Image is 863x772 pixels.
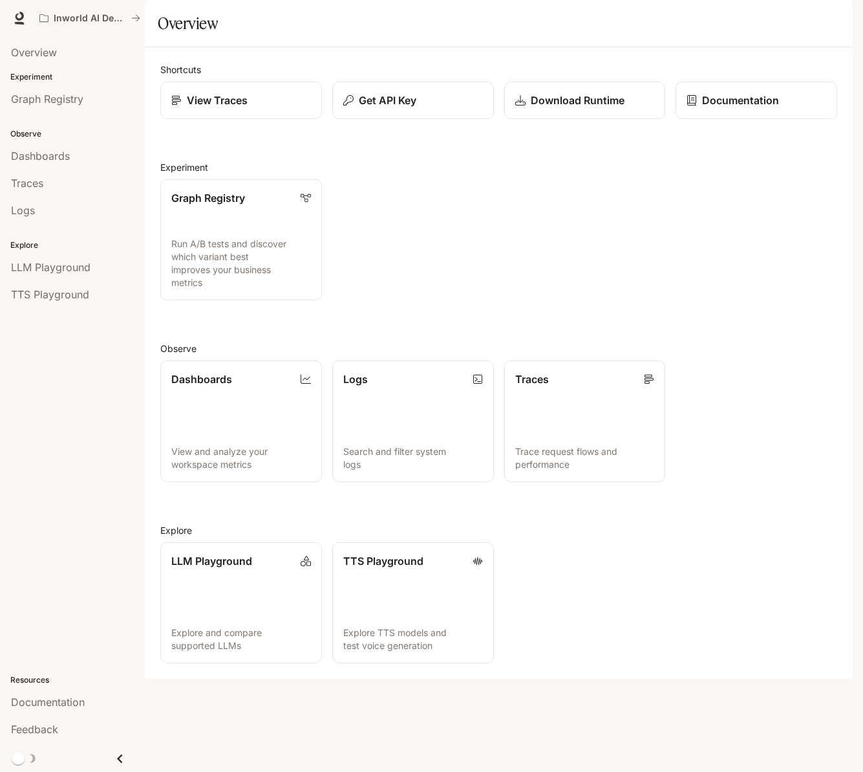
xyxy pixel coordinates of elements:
[171,190,245,206] p: Graph Registry
[160,160,837,174] h2: Experiment
[515,445,655,471] p: Trace request flows and performance
[171,237,311,289] p: Run A/B tests and discover which variant best improves your business metrics
[171,445,311,471] p: View and analyze your workspace metrics
[160,360,322,481] a: DashboardsView and analyze your workspace metrics
[332,542,494,663] a: TTS PlaygroundExplore TTS models and test voice generation
[531,93,624,108] p: Download Runtime
[54,13,126,24] p: Inworld AI Demos
[160,342,837,355] h2: Observe
[332,82,494,119] button: Get API Key
[160,179,322,300] a: Graph RegistryRun A/B tests and discover which variant best improves your business metrics
[160,82,322,119] a: View Traces
[359,93,416,108] p: Get API Key
[158,10,218,36] h1: Overview
[343,553,423,569] p: TTS Playground
[171,371,232,387] p: Dashboards
[676,82,837,119] a: Documentation
[515,371,549,387] p: Traces
[343,445,483,471] p: Search and filter system logs
[504,82,666,119] a: Download Runtime
[187,93,248,108] p: View Traces
[343,626,483,652] p: Explore TTS models and test voice generation
[343,371,368,387] p: Logs
[160,542,322,663] a: LLM PlaygroundExplore and compare supported LLMs
[171,626,311,652] p: Explore and compare supported LLMs
[332,360,494,481] a: LogsSearch and filter system logs
[160,524,837,537] h2: Explore
[702,93,779,108] p: Documentation
[171,553,252,569] p: LLM Playground
[504,360,666,481] a: TracesTrace request flows and performance
[160,63,837,76] h2: Shortcuts
[34,5,146,31] button: All workspaces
